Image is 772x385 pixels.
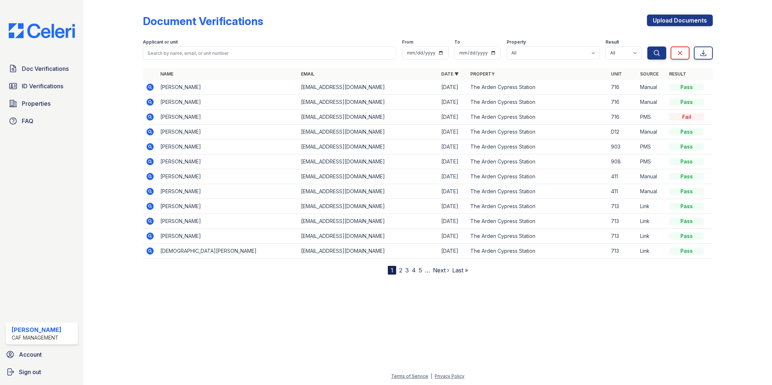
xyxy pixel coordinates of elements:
td: [DATE] [438,184,467,199]
div: Fail [669,113,704,121]
td: [PERSON_NAME] [157,139,298,154]
span: Sign out [19,368,41,376]
td: [EMAIL_ADDRESS][DOMAIN_NAME] [298,229,439,244]
td: 713 [608,229,637,244]
a: Property [470,71,495,77]
td: [PERSON_NAME] [157,154,298,169]
td: 713 [608,199,637,214]
td: 713 [608,214,637,229]
td: Manual [637,80,666,95]
td: 716 [608,80,637,95]
span: ID Verifications [22,82,63,90]
td: The Arden Cypress Station [467,229,608,244]
td: [EMAIL_ADDRESS][DOMAIN_NAME] [298,184,439,199]
td: [PERSON_NAME] [157,125,298,139]
td: 411 [608,184,637,199]
td: The Arden Cypress Station [467,169,608,184]
td: PMS [637,154,666,169]
a: Terms of Service [391,373,428,379]
a: FAQ [6,114,78,128]
td: [PERSON_NAME] [157,169,298,184]
a: Name [160,71,173,77]
div: Pass [669,203,704,210]
td: Link [637,214,666,229]
td: Link [637,229,666,244]
a: Sign out [3,365,81,379]
td: [EMAIL_ADDRESS][DOMAIN_NAME] [298,154,439,169]
div: 1 [388,266,396,275]
div: CAF Management [12,334,61,341]
a: 3 [405,267,409,274]
td: 716 [608,95,637,110]
label: To [454,39,460,45]
label: From [402,39,413,45]
a: Account [3,347,81,362]
div: | [431,373,432,379]
td: [DATE] [438,199,467,214]
td: The Arden Cypress Station [467,199,608,214]
a: Next › [433,267,449,274]
div: Pass [669,232,704,240]
td: The Arden Cypress Station [467,80,608,95]
td: 411 [608,169,637,184]
div: Pass [669,188,704,195]
td: The Arden Cypress Station [467,184,608,199]
td: Link [637,244,666,259]
img: CE_Logo_Blue-a8612792a0a2168367f1c8372b55b34899dd931a85d93a1a3d3e32e68fde9ad4.png [3,23,81,38]
td: [PERSON_NAME] [157,95,298,110]
td: [EMAIL_ADDRESS][DOMAIN_NAME] [298,199,439,214]
td: 908 [608,154,637,169]
span: Account [19,350,42,359]
td: [EMAIL_ADDRESS][DOMAIN_NAME] [298,169,439,184]
td: [PERSON_NAME] [157,110,298,125]
div: Pass [669,98,704,106]
div: Document Verifications [143,15,263,28]
div: Pass [669,158,704,165]
a: Source [640,71,659,77]
td: [DATE] [438,169,467,184]
td: [PERSON_NAME] [157,199,298,214]
td: PMS [637,110,666,125]
a: Last » [452,267,468,274]
td: [DATE] [438,229,467,244]
input: Search by name, email, or unit number [143,46,397,60]
div: [PERSON_NAME] [12,325,61,334]
td: The Arden Cypress Station [467,110,608,125]
td: [DATE] [438,154,467,169]
td: [DEMOGRAPHIC_DATA][PERSON_NAME] [157,244,298,259]
td: The Arden Cypress Station [467,214,608,229]
td: [PERSON_NAME] [157,184,298,199]
div: Pass [669,128,704,135]
td: PMS [637,139,666,154]
div: Pass [669,173,704,180]
a: Upload Documents [647,15,713,26]
a: ID Verifications [6,79,78,93]
td: [DATE] [438,139,467,154]
span: Properties [22,99,51,108]
td: 903 [608,139,637,154]
a: Unit [611,71,622,77]
td: D12 [608,125,637,139]
a: 2 [399,267,402,274]
td: Manual [637,125,666,139]
div: Pass [669,247,704,255]
td: [PERSON_NAME] [157,214,298,229]
td: 713 [608,244,637,259]
span: … [425,266,430,275]
a: Properties [6,96,78,111]
td: [EMAIL_ADDRESS][DOMAIN_NAME] [298,244,439,259]
a: 5 [419,267,422,274]
td: [EMAIL_ADDRESS][DOMAIN_NAME] [298,139,439,154]
span: FAQ [22,117,33,125]
td: The Arden Cypress Station [467,95,608,110]
td: [PERSON_NAME] [157,229,298,244]
div: Pass [669,218,704,225]
td: [EMAIL_ADDRESS][DOMAIN_NAME] [298,110,439,125]
a: Privacy Policy [435,373,465,379]
td: [EMAIL_ADDRESS][DOMAIN_NAME] [298,125,439,139]
td: The Arden Cypress Station [467,244,608,259]
a: Email [301,71,314,77]
td: [DATE] [438,214,467,229]
td: The Arden Cypress Station [467,154,608,169]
